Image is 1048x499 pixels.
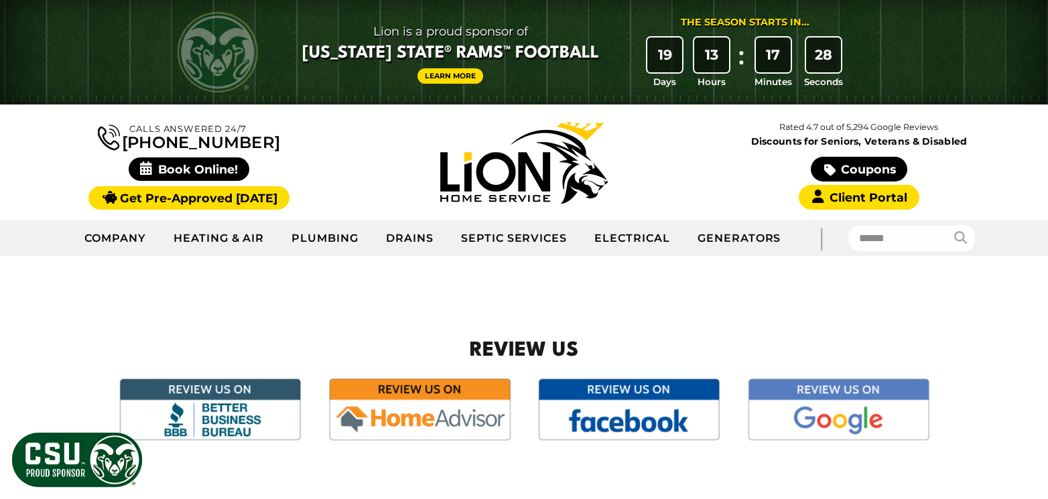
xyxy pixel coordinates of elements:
a: Get Pre-Approved [DATE] [88,186,289,210]
div: 13 [694,38,729,72]
div: The Season Starts in... [681,15,809,30]
span: Book Online! [129,157,250,181]
div: 19 [647,38,682,72]
div: : [735,38,748,89]
img: Lion Home Service BBB Business Review [115,374,304,445]
span: Lion is a proud sponsor of [302,21,599,42]
a: Drains [373,222,448,255]
a: Plumbing [278,222,373,255]
span: Discounts for Seniors, Veterans & Disabled [694,137,1024,146]
div: 28 [806,38,841,72]
span: Minutes [755,75,792,88]
p: Rated 4.7 out of 5,294 Google Reviews [692,120,1027,135]
a: Heating & Air [160,222,278,255]
div: | [794,220,848,256]
span: Hours [698,75,726,88]
a: Septic Services [448,222,581,255]
a: Coupons [811,157,907,182]
img: CSU Sponsor Badge [10,431,144,489]
h1: Review Us [94,336,954,366]
a: Company [71,222,160,255]
img: HomeAdvisor Reviews [325,374,514,445]
img: Lion Home Service [440,122,608,204]
span: [US_STATE] State® Rams™ Football [302,42,599,65]
img: Facebook Reviews [534,374,723,445]
a: Electrical [581,222,684,255]
img: Google Reviews [744,374,933,445]
img: CSU Rams logo [178,12,258,92]
a: Learn More [417,68,483,84]
span: Seconds [804,75,843,88]
a: Client Portal [799,185,919,210]
a: Generators [684,222,795,255]
span: Days [653,75,676,88]
div: 17 [756,38,791,72]
a: [PHONE_NUMBER] [98,122,280,151]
